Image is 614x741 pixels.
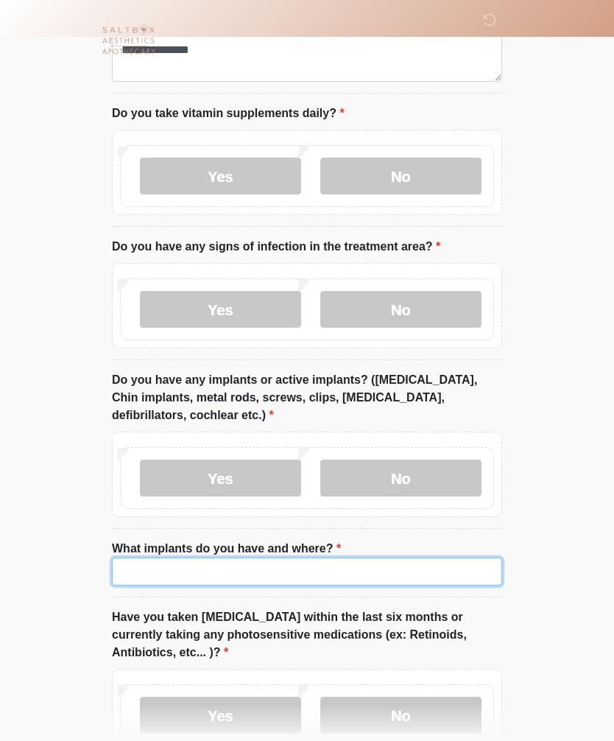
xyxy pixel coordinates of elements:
label: Yes [140,697,301,734]
label: No [320,158,481,194]
label: No [320,291,481,328]
label: Do you have any implants or active implants? ([MEDICAL_DATA], Chin implants, metal rods, screws, ... [112,371,502,424]
label: Do you have any signs of infection in the treatment area? [112,238,440,256]
label: Yes [140,291,301,328]
label: Do you take vitamin supplements daily? [112,105,345,122]
img: Saltbox Aesthetics Logo [97,11,160,74]
label: Have you taken [MEDICAL_DATA] within the last six months or currently taking any photosensitive m... [112,608,502,661]
label: Yes [140,158,301,194]
label: What implants do you have and where? [112,540,341,558]
label: No [320,697,481,734]
label: No [320,460,481,496]
label: Yes [140,460,301,496]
